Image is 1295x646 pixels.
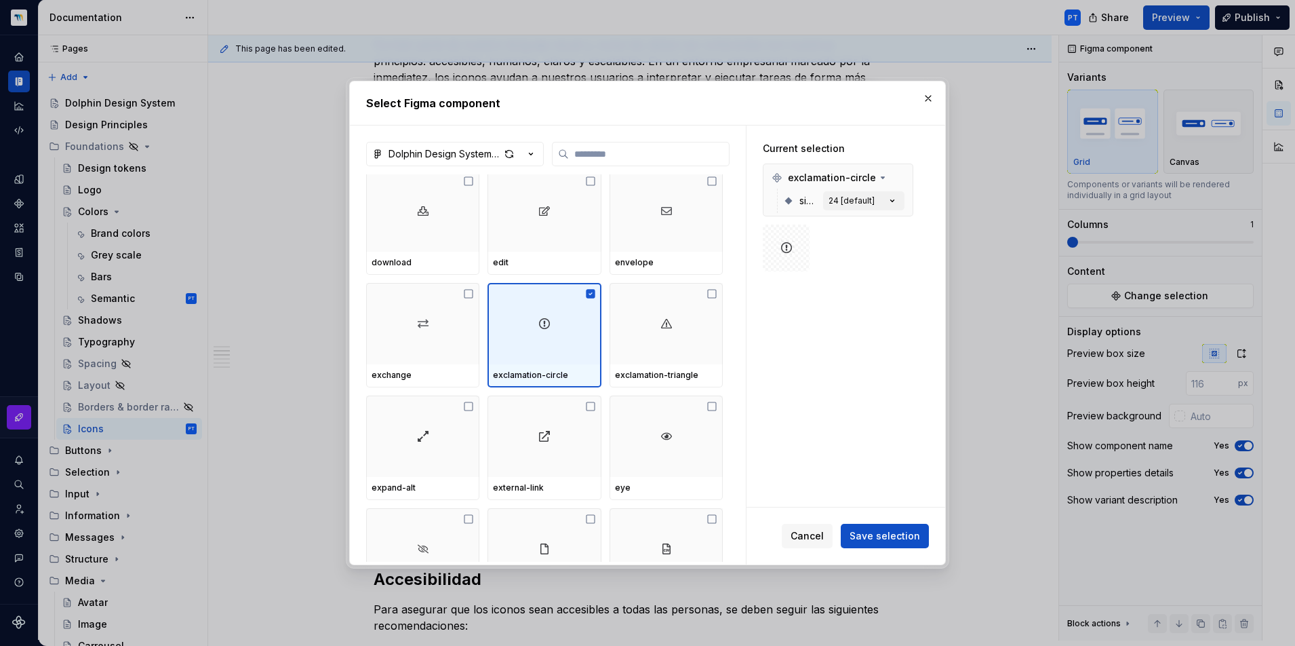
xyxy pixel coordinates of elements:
[766,167,910,189] div: exclamation-circle
[372,257,474,268] div: download
[366,95,929,111] h2: Select Figma component
[615,257,717,268] div: envelope
[493,482,595,493] div: external-link
[829,195,875,206] div: 24 [default]
[615,370,717,381] div: exclamation-triangle
[493,370,595,381] div: exclamation-circle
[372,482,474,493] div: expand-alt
[799,194,818,208] span: size
[823,191,904,210] button: 24 [default]
[615,482,717,493] div: eye
[841,524,929,548] button: Save selection
[372,370,474,381] div: exchange
[791,529,824,543] span: Cancel
[850,529,920,543] span: Save selection
[388,147,500,161] div: Dolphin Design System Minderest
[782,524,833,548] button: Cancel
[763,142,913,155] div: Current selection
[493,257,595,268] div: edit
[366,142,544,166] button: Dolphin Design System Minderest
[788,171,876,185] span: exclamation-circle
